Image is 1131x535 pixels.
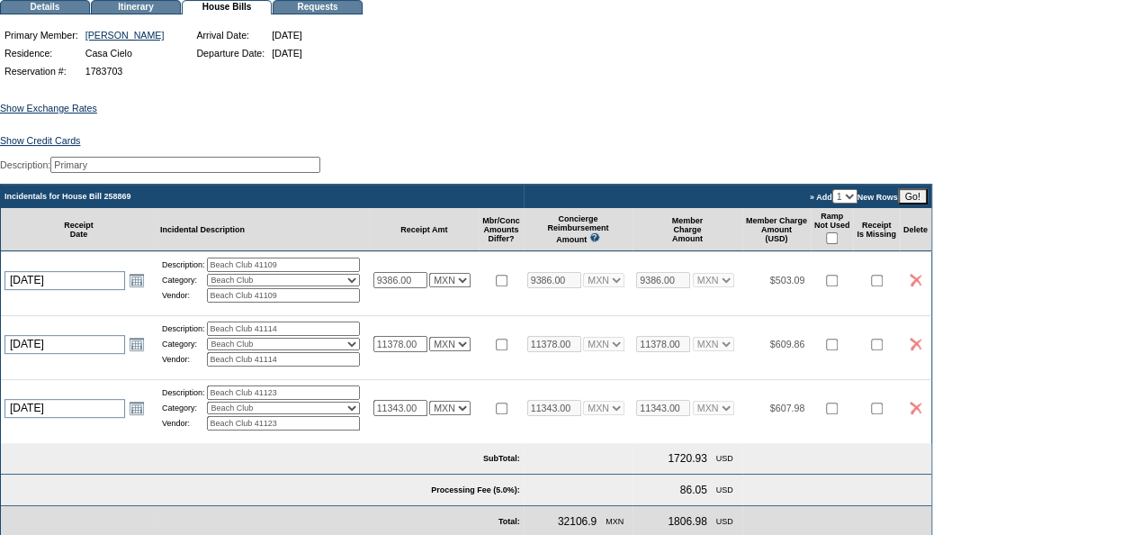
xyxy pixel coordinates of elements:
[910,402,921,414] img: icon_delete2.gif
[713,512,737,531] td: USD
[269,45,305,61] td: [DATE]
[677,480,711,500] td: 86.05
[162,258,205,272] td: Description:
[193,45,267,61] td: Departure Date:
[524,208,633,251] td: Concierge Reimbursement Amount
[910,274,921,286] img: icon_delete2.gif
[370,208,480,251] td: Receipt Amt
[1,443,524,475] td: SubTotal:
[898,188,928,204] input: Go!
[524,185,931,208] td: » Add New Rows
[770,339,805,349] span: $609.86
[157,208,370,251] td: Incidental Description
[162,274,205,286] td: Category:
[1,185,524,208] td: Incidentals for House Bill 258869
[664,512,710,531] td: 1806.98
[742,208,811,251] td: Member Charge Amount (USD)
[713,449,737,468] td: USD
[602,512,627,531] td: MXN
[770,275,805,286] span: $503.09
[269,27,305,43] td: [DATE]
[85,30,165,41] a: [PERSON_NAME]
[127,270,147,290] a: Open the calendar popup.
[162,352,205,367] td: Vendor:
[664,449,710,468] td: 1720.93
[853,208,900,251] td: Receipt Is Missing
[162,288,205,303] td: Vendor:
[589,232,600,242] img: questionMark_lightBlue.gif
[127,334,147,354] a: Open the calendar popup.
[162,338,205,350] td: Category:
[770,403,805,413] span: $607.98
[162,322,205,336] td: Description:
[713,480,737,500] td: USD
[193,27,267,43] td: Arrival Date:
[83,63,167,79] td: 1783703
[2,63,81,79] td: Reservation #:
[811,208,854,251] td: Ramp Not Used
[162,385,205,400] td: Description:
[162,402,205,414] td: Category:
[1,475,524,506] td: Processing Fee (5.0%):
[479,208,524,251] td: Mbr/Conc Amounts Differ?
[162,416,205,431] td: Vendor:
[2,27,81,43] td: Primary Member:
[127,398,147,418] a: Open the calendar popup.
[900,208,931,251] td: Delete
[633,208,742,251] td: Member Charge Amount
[554,512,600,531] td: 32106.9
[910,338,921,350] img: icon_delete2.gif
[83,45,167,61] td: Casa Cielo
[1,208,157,251] td: Receipt Date
[2,45,81,61] td: Residence:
